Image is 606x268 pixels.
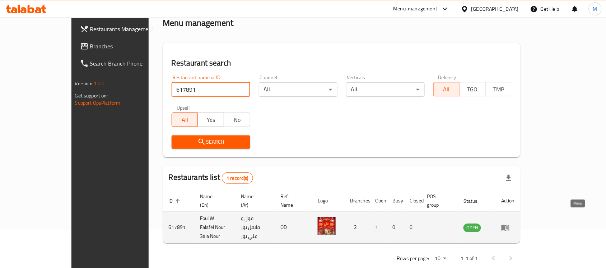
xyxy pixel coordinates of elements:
span: Name (En) [200,192,227,209]
a: Search Branch Phone [74,55,173,72]
div: Total records count [222,172,253,184]
td: Foul W Falafel Nour 3ala Nour [195,212,236,243]
td: 1 [369,212,387,243]
span: OPEN [463,224,481,232]
a: Branches [74,38,173,55]
td: 0 [387,212,404,243]
span: Branches [90,42,167,51]
button: No [224,113,250,127]
div: All [346,82,425,97]
th: Action [495,190,520,212]
p: Rows per page: [397,254,429,263]
span: TMP [489,84,509,95]
th: Logo [312,190,344,212]
a: Support.OpsPlatform [75,98,121,107]
label: Delivery [438,75,456,80]
span: Search Branch Phone [90,59,167,68]
span: M [593,5,597,13]
h2: Restaurant search [172,58,512,68]
span: POS group [427,192,449,209]
span: All [175,115,195,125]
span: 1 record(s) [222,175,253,182]
button: All [172,113,198,127]
span: Ref. Name [280,192,303,209]
div: [GEOGRAPHIC_DATA] [471,5,519,13]
span: TGO [462,84,483,95]
td: OD [275,212,312,243]
span: Name (Ar) [241,192,266,209]
th: Branches [344,190,369,212]
span: Status [463,197,487,205]
th: Open [369,190,387,212]
div: Menu-management [393,5,438,13]
button: TGO [459,82,486,96]
button: TMP [485,82,512,96]
h2: Menu management [163,17,234,29]
span: 1.0.0 [94,79,105,88]
table: enhanced table [163,190,521,243]
span: All [437,84,457,95]
div: Rows per page: [432,253,449,264]
img: Foul W Falafel Nour 3ala Nour [318,217,336,235]
div: All [259,82,337,97]
span: No [227,115,247,125]
span: Yes [201,115,221,125]
input: Search for restaurant name or ID.. [172,82,250,97]
span: Get support on: [75,91,108,100]
button: Yes [197,113,224,127]
td: 0 [404,212,421,243]
span: Search [177,138,244,147]
div: Export file [500,169,517,187]
th: Closed [404,190,421,212]
h2: Restaurants list [169,172,253,184]
a: Restaurants Management [74,20,173,38]
span: ID [169,197,182,205]
td: فول و فلافل نور علي نور [235,212,275,243]
td: 2 [344,212,369,243]
th: Busy [387,190,404,212]
label: Upsell [177,105,190,110]
span: Version: [75,79,93,88]
span: Restaurants Management [90,25,167,33]
button: All [433,82,460,96]
p: 1-1 of 1 [461,254,478,263]
td: 617891 [163,212,195,243]
button: Search [172,135,250,149]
